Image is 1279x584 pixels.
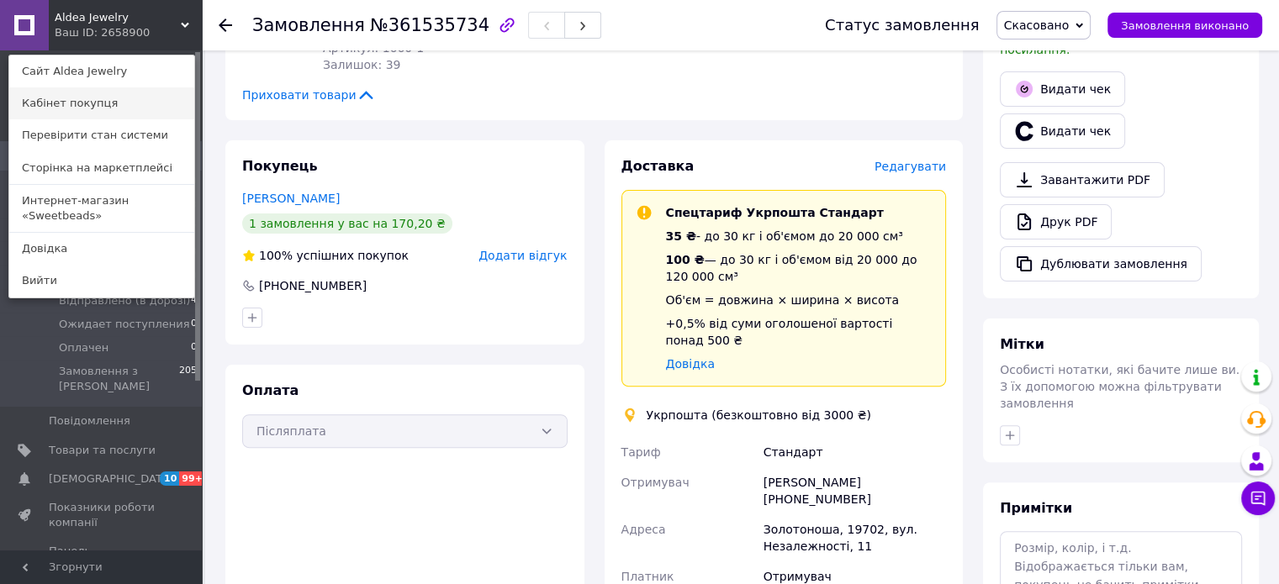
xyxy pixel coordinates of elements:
span: Товари та послуги [49,443,156,458]
span: Повідомлення [49,413,130,429]
span: 0 [191,340,197,355]
span: У вас є 29 днів, щоб відправити запит на відгук покупцеві, скопіювавши посилання. [1000,9,1236,56]
span: Примітки [1000,500,1072,516]
div: Ваш ID: 2658900 [55,25,125,40]
div: Статус замовлення [825,17,980,34]
span: [DEMOGRAPHIC_DATA] [49,471,173,487]
span: Замовлення з [PERSON_NAME] [59,364,179,394]
span: Скасовано [1004,18,1070,32]
a: Довідка [666,357,715,371]
span: 10 [160,471,179,486]
button: Видати чек [1000,113,1125,149]
a: Кабінет покупця [9,87,194,119]
span: Панель управління [49,544,156,574]
span: Покупець [242,158,318,174]
span: 205 [179,364,197,394]
span: 100% [259,249,293,262]
div: [PERSON_NAME] [PHONE_NUMBER] [760,467,949,514]
div: [PHONE_NUMBER] [257,277,368,294]
span: №361535734 [370,15,489,35]
div: Стандарт [760,437,949,467]
a: [PERSON_NAME] [242,192,340,205]
div: Золотоноша, 19702, вул. Незалежності, 11 [760,514,949,561]
span: Показники роботи компанії [49,500,156,530]
div: - до 30 кг і об'ємом до 20 000 см³ [666,228,933,245]
button: Видати чек [1000,71,1125,107]
span: Замовлення виконано [1121,19,1249,32]
span: Оплата [242,382,299,398]
span: Особисті нотатки, які бачите лише ви. З їх допомогою можна фільтрувати замовлення [1000,363,1239,410]
span: Приховати товари [242,87,376,103]
span: Залишок: 39 [323,58,400,71]
div: Об'єм = довжина × ширина × висота [666,292,933,308]
span: Замовлення [252,15,365,35]
span: Мітки [1000,336,1044,352]
div: 1 замовлення у вас на 170,20 ₴ [242,213,452,234]
button: Дублювати замовлення [1000,246,1202,281]
a: Перевірити стан системи [9,119,194,151]
div: +0,5% від суми оголошеної вартості понад 500 ₴ [666,315,933,349]
a: Сайт Aldea Jewelry [9,55,194,87]
a: Сторінка на маркетплейсі [9,152,194,184]
button: Чат з покупцем [1241,481,1275,515]
span: Редагувати [875,160,946,173]
span: Тариф [621,445,661,459]
span: Спецтариф Укрпошта Стандарт [666,206,884,219]
a: Довідка [9,233,194,265]
span: Відправлено (в дорозі) [59,293,190,308]
span: 4 [191,293,197,308]
span: Артикул: 1660-1 [323,41,424,55]
div: успішних покупок [242,247,409,264]
span: Отримувач [621,476,690,489]
span: 0 [191,317,197,332]
span: Адреса [621,523,666,536]
span: 100 ₴ [666,253,705,266]
span: Платник [621,570,674,583]
span: Оплачен [59,340,108,355]
span: 35 ₴ [666,229,696,243]
a: Друк PDF [1000,204,1112,239]
span: 99+ [179,471,207,486]
span: Ожидает поступления [59,317,190,332]
div: Укрпошта (безкоштовно від 3000 ₴) [642,407,875,424]
span: Aldea Jewelry [55,10,181,25]
a: Интернет-магазин «Sweetbeads» [9,185,194,232]
div: — до 30 кг і об'ємом від 20 000 до 120 000 см³ [666,251,933,285]
a: Вийти [9,265,194,297]
span: Доставка [621,158,695,174]
a: Завантажити PDF [1000,162,1165,197]
div: Повернутися назад [219,17,232,34]
button: Замовлення виконано [1107,13,1262,38]
span: Додати відгук [478,249,567,262]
